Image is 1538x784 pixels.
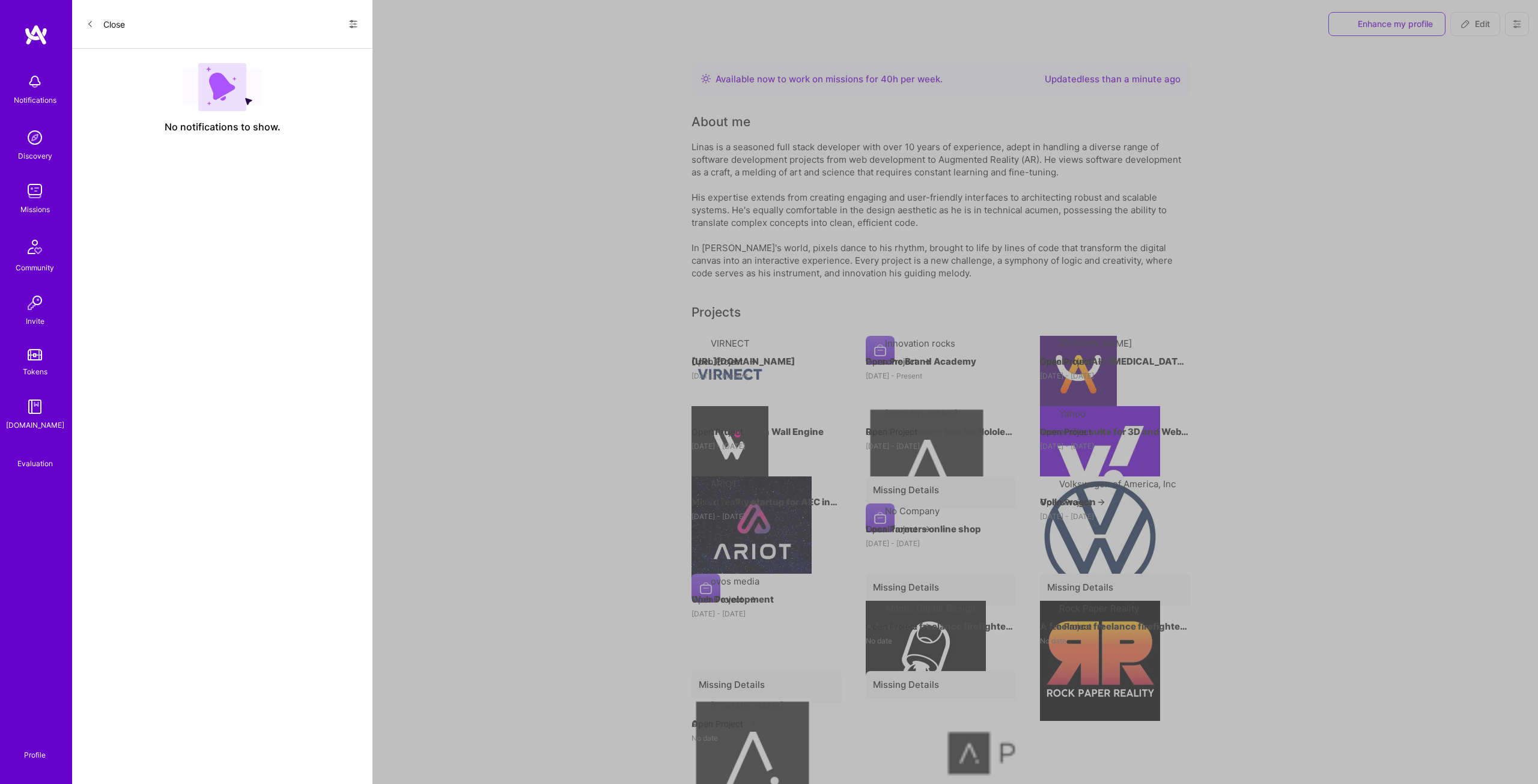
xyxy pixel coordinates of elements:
[23,179,47,203] img: teamwork
[24,24,48,46] img: logo
[165,121,281,133] span: No notifications to show.
[87,14,125,34] button: Close
[23,365,47,378] div: Tokens
[183,63,262,111] img: empty
[20,203,50,216] div: Missions
[20,736,50,760] a: Profile
[16,261,54,274] div: Community
[17,457,53,470] div: Evaluation
[31,448,40,457] i: icon SelectionTeam
[23,395,47,419] img: guide book
[23,126,47,150] img: discovery
[24,749,46,760] div: Profile
[18,150,52,162] div: Discovery
[6,419,64,431] div: [DOMAIN_NAME]
[23,291,47,315] img: Invite
[26,315,44,327] div: Invite
[28,349,42,360] img: tokens
[20,232,49,261] img: Community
